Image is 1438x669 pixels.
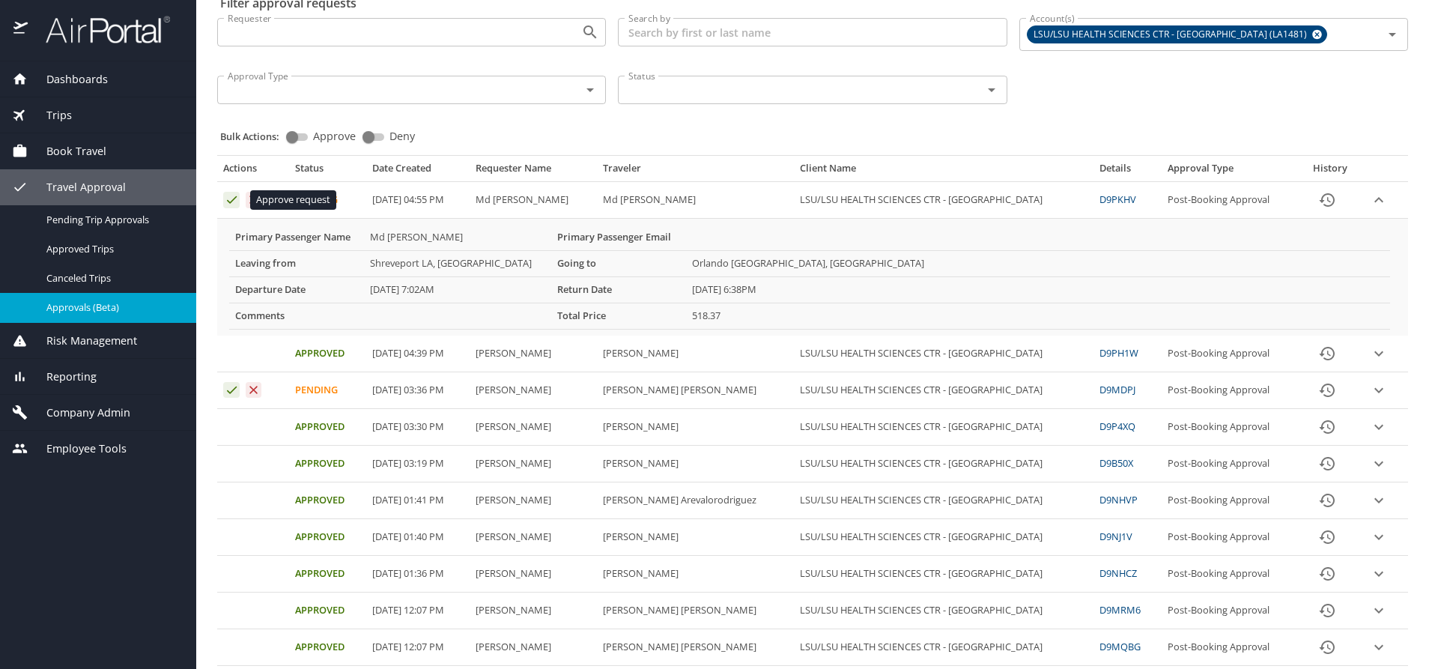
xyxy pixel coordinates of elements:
[13,15,29,44] img: icon-airportal.png
[981,79,1002,100] button: Open
[1162,372,1299,409] td: Post-Booking Approval
[289,336,366,372] td: Approved
[470,519,597,556] td: [PERSON_NAME]
[1027,25,1327,43] div: LSU/LSU HEALTH SCIENCES CTR - [GEOGRAPHIC_DATA] (LA1481)
[366,409,470,446] td: [DATE] 03:30 PM
[794,182,1093,219] td: LSU/LSU HEALTH SCIENCES CTR - [GEOGRAPHIC_DATA]
[470,482,597,519] td: [PERSON_NAME]
[29,15,170,44] img: airportal-logo.png
[1099,566,1137,580] a: D9NHCZ
[229,225,364,250] th: Primary Passenger Name
[597,336,794,372] td: [PERSON_NAME]
[551,276,686,303] th: Return Date
[1309,409,1345,445] button: History
[470,556,597,593] td: [PERSON_NAME]
[470,182,597,219] td: Md [PERSON_NAME]
[597,629,794,666] td: [PERSON_NAME] [PERSON_NAME]
[366,519,470,556] td: [DATE] 01:40 PM
[289,519,366,556] td: Approved
[246,192,262,208] button: Deny request
[551,250,686,276] th: Going to
[1309,629,1345,665] button: History
[1099,493,1138,506] a: D9NHVP
[364,225,551,250] td: Md [PERSON_NAME]
[364,276,551,303] td: [DATE] 7:02AM
[1162,446,1299,482] td: Post-Booking Approval
[1368,563,1390,585] button: expand row
[794,446,1093,482] td: LSU/LSU HEALTH SCIENCES CTR - [GEOGRAPHIC_DATA]
[289,629,366,666] td: Approved
[1368,599,1390,622] button: expand row
[217,162,289,181] th: Actions
[794,629,1093,666] td: LSU/LSU HEALTH SCIENCES CTR - [GEOGRAPHIC_DATA]
[220,130,291,143] p: Bulk Actions:
[1099,640,1141,653] a: D9MQBG
[289,162,366,181] th: Status
[686,303,1390,329] td: 518.37
[28,143,106,160] span: Book Travel
[289,593,366,629] td: Approved
[28,405,130,421] span: Company Admin
[28,369,97,385] span: Reporting
[1368,189,1390,211] button: expand row
[1368,379,1390,402] button: expand row
[794,482,1093,519] td: LSU/LSU HEALTH SCIENCES CTR - [GEOGRAPHIC_DATA]
[470,372,597,409] td: [PERSON_NAME]
[1368,342,1390,365] button: expand row
[46,213,178,227] span: Pending Trip Approvals
[794,336,1093,372] td: LSU/LSU HEALTH SCIENCES CTR - [GEOGRAPHIC_DATA]
[597,162,794,181] th: Traveler
[686,250,1390,276] td: Orlando [GEOGRAPHIC_DATA], [GEOGRAPHIC_DATA]
[366,629,470,666] td: [DATE] 12:07 PM
[597,409,794,446] td: [PERSON_NAME]
[597,593,794,629] td: [PERSON_NAME] [PERSON_NAME]
[313,131,356,142] span: Approve
[246,382,262,399] button: Deny request
[28,441,127,457] span: Employee Tools
[597,372,794,409] td: [PERSON_NAME] [PERSON_NAME]
[28,107,72,124] span: Trips
[1099,193,1136,206] a: D9PKHV
[46,271,178,285] span: Canceled Trips
[1309,182,1345,218] button: History
[1099,383,1135,396] a: D9MDPJ
[1368,526,1390,548] button: expand row
[1309,482,1345,518] button: History
[551,303,686,329] th: Total Price
[1162,409,1299,446] td: Post-Booking Approval
[1162,556,1299,593] td: Post-Booking Approval
[366,372,470,409] td: [DATE] 03:36 PM
[1309,446,1345,482] button: History
[1162,482,1299,519] td: Post-Booking Approval
[470,409,597,446] td: [PERSON_NAME]
[1309,519,1345,555] button: History
[470,593,597,629] td: [PERSON_NAME]
[366,162,470,181] th: Date Created
[366,482,470,519] td: [DATE] 01:41 PM
[1162,182,1299,219] td: Post-Booking Approval
[597,182,794,219] td: Md [PERSON_NAME]
[289,482,366,519] td: Approved
[1382,24,1403,45] button: Open
[794,162,1093,181] th: Client Name
[28,71,108,88] span: Dashboards
[289,372,366,409] td: Pending
[46,242,178,256] span: Approved Trips
[794,593,1093,629] td: LSU/LSU HEALTH SCIENCES CTR - [GEOGRAPHIC_DATA]
[1309,372,1345,408] button: History
[597,519,794,556] td: [PERSON_NAME]
[597,556,794,593] td: [PERSON_NAME]
[618,18,1007,46] input: Search by first or last name
[1309,336,1345,372] button: History
[597,446,794,482] td: [PERSON_NAME]
[1162,162,1299,181] th: Approval Type
[389,131,415,142] span: Deny
[366,593,470,629] td: [DATE] 12:07 PM
[366,556,470,593] td: [DATE] 01:36 PM
[366,446,470,482] td: [DATE] 03:19 PM
[1028,27,1316,43] span: LSU/LSU HEALTH SCIENCES CTR - [GEOGRAPHIC_DATA] (LA1481)
[580,22,601,43] button: Open
[470,336,597,372] td: [PERSON_NAME]
[229,225,1390,330] table: More info for approvals
[289,409,366,446] td: Approved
